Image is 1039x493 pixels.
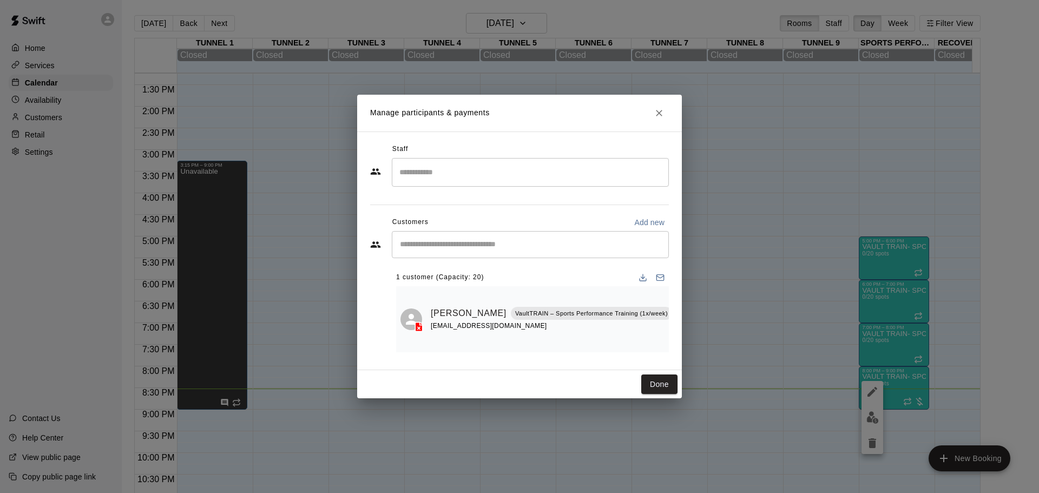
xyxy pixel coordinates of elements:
[370,239,381,250] svg: Customers
[392,158,669,187] div: Search staff
[392,231,669,258] div: Start typing to search customers...
[515,309,668,318] p: VaultTRAIN – Sports Performance Training (1x/week)
[370,166,381,177] svg: Staff
[634,217,665,228] p: Add new
[370,107,490,119] p: Manage participants & payments
[396,269,484,286] span: 1 customer (Capacity: 20)
[634,269,652,286] button: Download list
[431,306,507,320] a: [PERSON_NAME]
[392,141,408,158] span: Staff
[649,103,669,123] button: Close
[652,269,669,286] button: Email participants
[392,214,429,231] span: Customers
[431,322,547,330] span: [EMAIL_ADDRESS][DOMAIN_NAME]
[641,374,678,395] button: Done
[630,214,669,231] button: Add new
[400,308,422,330] div: Rebecca Campos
